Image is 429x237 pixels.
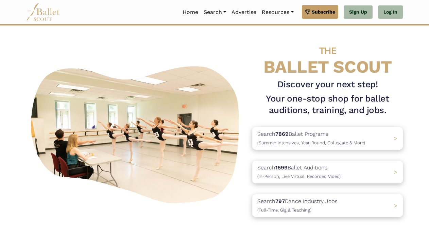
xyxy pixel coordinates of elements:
span: THE [319,45,336,56]
h3: Discover your next step! [252,79,403,90]
h1: Your one-stop shop for ballet auditions, training, and jobs. [252,93,403,116]
h4: BALLET SCOUT [252,39,403,76]
a: Sign Up [344,5,373,19]
span: (In-Person, Live Virtual, Recorded Video) [257,174,341,179]
span: > [394,135,397,142]
a: Resources [259,5,296,19]
p: Search Dance Industry Jobs [257,197,338,214]
a: Subscribe [302,5,338,19]
span: > [394,202,397,209]
a: Search797Dance Industry Jobs(Full-Time, Gig & Teaching) > [252,194,403,217]
a: Home [180,5,201,19]
b: 1599 [275,164,288,171]
p: Search Ballet Auditions [257,163,341,181]
a: Search1599Ballet Auditions(In-Person, Live Virtual, Recorded Video) > [252,161,403,183]
a: Search7869Ballet Programs(Summer Intensives, Year-Round, Collegiate & More)> [252,127,403,150]
span: (Summer Intensives, Year-Round, Collegiate & More) [257,140,365,145]
b: 7869 [275,131,289,137]
span: Subscribe [312,8,335,16]
p: Search Ballet Programs [257,130,365,147]
a: Log In [378,5,403,19]
span: > [394,169,397,175]
a: Advertise [229,5,259,19]
b: 797 [275,198,285,204]
a: Search [201,5,229,19]
img: A group of ballerinas talking to each other in a ballet studio [26,60,247,207]
span: (Full-Time, Gig & Teaching) [257,207,311,213]
img: gem.svg [305,8,310,16]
